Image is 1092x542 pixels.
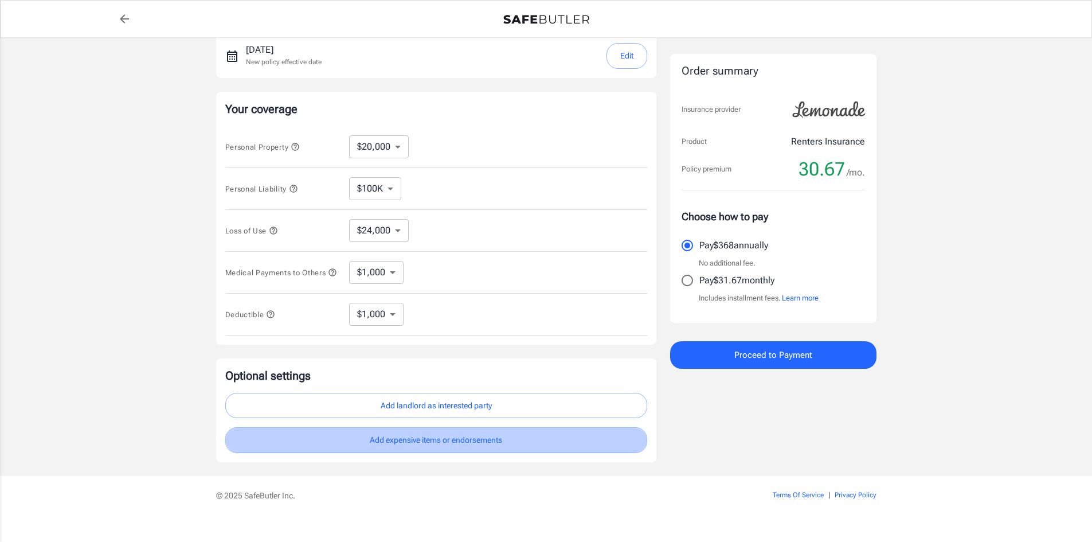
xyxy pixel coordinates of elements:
[847,165,865,181] span: /mo.
[682,63,865,80] div: Order summary
[225,140,300,154] button: Personal Property
[699,239,768,252] p: Pay $368 annually
[828,491,830,499] span: |
[225,101,647,117] p: Your coverage
[225,310,276,319] span: Deductible
[225,266,338,279] button: Medical Payments to Others
[606,43,647,69] button: Edit
[225,182,298,196] button: Personal Liability
[225,224,278,237] button: Loss of Use
[786,93,872,126] img: Lemonade
[225,227,278,235] span: Loss of Use
[216,490,708,501] p: © 2025 SafeButler Inc.
[225,143,300,151] span: Personal Property
[773,491,824,499] a: Terms Of Service
[670,341,876,369] button: Proceed to Payment
[699,274,774,287] p: Pay $31.67 monthly
[246,57,322,67] p: New policy effective date
[791,135,865,149] p: Renters Insurance
[113,7,136,30] a: back to quotes
[682,163,731,175] p: Policy premium
[225,307,276,321] button: Deductible
[782,293,819,304] button: Learn more
[225,393,647,419] button: Add landlord as interested party
[699,293,819,304] p: Includes installment fees.
[682,104,741,115] p: Insurance provider
[799,158,845,181] span: 30.67
[734,348,812,362] span: Proceed to Payment
[225,49,239,63] svg: New policy start date
[225,185,298,193] span: Personal Liability
[225,427,647,453] button: Add expensive items or endorsements
[225,368,647,384] p: Optional settings
[225,268,338,277] span: Medical Payments to Others
[835,491,876,499] a: Privacy Policy
[682,136,707,147] p: Product
[682,209,865,224] p: Choose how to pay
[503,15,589,24] img: Back to quotes
[699,258,756,269] p: No additional fee.
[246,43,322,57] p: [DATE]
